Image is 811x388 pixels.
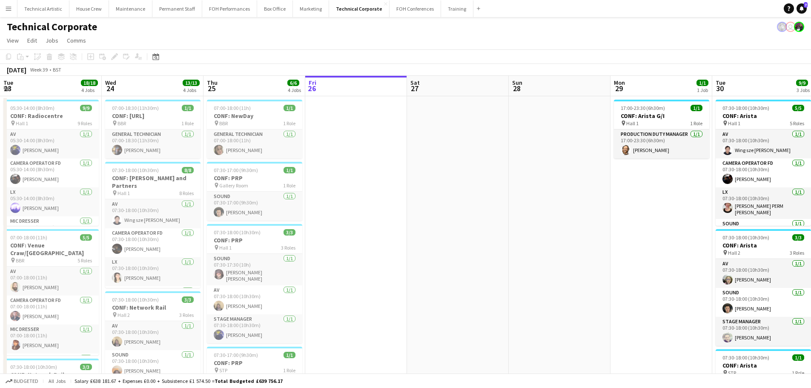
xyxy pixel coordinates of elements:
button: Technical Artistic [17,0,69,17]
span: 1/1 [284,352,295,358]
span: 5/5 [80,234,92,241]
app-card-role: Mic Dresser1/105:30-14:00 (8h30m) [3,216,99,245]
h3: CONF: NewDay [207,112,302,120]
span: Sat [410,79,420,86]
span: 3 Roles [281,244,295,251]
div: [DATE] [7,66,26,74]
app-job-card: 07:00-18:00 (11h)1/1CONF: NewDay BBR1 RoleGeneral Technician1/107:00-18:00 (11h)[PERSON_NAME] [207,100,302,158]
app-card-role: Production Duty Manager1/117:00-23:30 (6h30m)[PERSON_NAME] [614,129,709,158]
div: 07:00-18:00 (11h)5/5CONF: Venue Craw/[GEOGRAPHIC_DATA] BBR5 RolesAV1/107:00-18:00 (11h)[PERSON_NA... [3,229,99,355]
span: 5 Roles [790,120,804,126]
span: 1/1 [792,354,804,361]
h3: CONF: PRP [207,236,302,244]
span: 1 Role [283,120,295,126]
span: 07:30-18:00 (10h30m) [112,167,159,173]
h3: CONF: [URL] [105,112,201,120]
span: 3 Roles [179,312,194,318]
span: Hall 1 [728,120,740,126]
span: 13/13 [183,80,200,86]
div: BST [53,66,61,73]
span: 3/3 [792,234,804,241]
app-job-card: 07:30-18:00 (10h30m)5/5CONF: Arista Hall 15 RolesAV1/107:30-18:00 (10h30m)Wing sze [PERSON_NAME]C... [716,100,811,226]
span: Total Budgeted £639 756.17 [215,378,283,384]
app-card-role: Sound1/107:30-17:00 (9h30m)[PERSON_NAME] [207,192,302,221]
a: Jobs [42,35,62,46]
span: Comms [67,37,86,44]
h3: CONF: Network Rail [3,371,99,379]
button: Box Office [257,0,293,17]
span: BBR [117,120,126,126]
span: Mon [614,79,625,86]
span: 23 [2,83,13,93]
button: Maintenance [109,0,152,17]
span: Hall 2 [117,312,130,318]
h1: Technical Corporate [7,20,97,33]
h3: CONF: Network Rail [105,304,201,311]
span: Hall 1 [626,120,639,126]
span: 1 Role [792,370,804,376]
app-card-role: Camera Operator FD1/107:30-18:00 (10h30m)[PERSON_NAME] [716,158,811,187]
span: 07:00-18:30 (11h30m) [112,105,159,111]
span: 05:30-14:00 (8h30m) [10,105,54,111]
a: View [3,35,22,46]
span: 07:00-18:00 (11h) [10,234,47,241]
div: Salary £638 181.67 + Expenses £0.00 + Subsistence £1 574.50 = [75,378,283,384]
span: 07:30-18:00 (10h30m) [214,229,261,236]
app-card-role: Recording Engineer FD1/1 [3,354,99,385]
app-job-card: 07:30-18:00 (10h30m)8/8CONF: [PERSON_NAME] and Partners Hall 18 RolesAV1/107:30-18:00 (10h30m)Win... [105,162,201,288]
app-card-role: Camera Operator FD1/107:00-18:00 (11h)[PERSON_NAME] [3,296,99,325]
span: 9 Roles [77,120,92,126]
span: Hall 1 [219,244,232,251]
span: All jobs [47,378,67,384]
span: Tue [716,79,725,86]
app-user-avatar: Zubair PERM Dhalla [794,22,804,32]
span: Hall 1 [117,190,130,196]
span: 27 [409,83,420,93]
span: 3/3 [80,364,92,370]
span: 30 [714,83,725,93]
button: House Crew [69,0,109,17]
button: FOH Performances [202,0,257,17]
span: Gallery Room [219,182,248,189]
span: 6/6 [287,80,299,86]
app-card-role: Camera Operator FD1/105:30-14:00 (8h30m)[PERSON_NAME] [3,158,99,187]
button: Training [441,0,473,17]
span: 29 [613,83,625,93]
app-job-card: 07:30-18:00 (10h30m)3/3CONF: Arista Hall 23 RolesAV1/107:30-18:00 (10h30m)[PERSON_NAME]Sound1/107... [716,229,811,346]
a: 7 [797,3,807,14]
span: Hall 2 [728,250,740,256]
app-card-role: Sound1/107:30-18:00 (10h30m)[PERSON_NAME] [105,350,201,379]
span: Budgeted [14,378,38,384]
span: 1 Role [283,182,295,189]
button: Technical Corporate [329,0,390,17]
h3: CONF: Arista [716,241,811,249]
span: 9/9 [796,80,808,86]
h3: CONF: Arista [716,362,811,369]
app-card-role: Camera Operator FD1/107:30-18:00 (10h30m)[PERSON_NAME] [105,228,201,257]
span: Hall 1 [16,120,28,126]
h3: CONF: Venue Craw/[GEOGRAPHIC_DATA] [3,241,99,257]
app-job-card: 17:00-23:30 (6h30m)1/1CONF: Arista G/I Hall 11 RoleProduction Duty Manager1/117:00-23:30 (6h30m)[... [614,100,709,158]
h3: CONF: PRP [207,359,302,367]
span: 9/9 [80,105,92,111]
app-card-role: Recording Engineer FD1/1 [105,286,201,315]
app-card-role: AV1/107:30-18:00 (10h30m)[PERSON_NAME] [716,259,811,288]
span: 07:30-17:00 (9h30m) [214,352,258,358]
app-card-role: AV1/107:30-18:00 (10h30m)Wing sze [PERSON_NAME] [105,199,201,228]
app-job-card: 07:00-18:30 (11h30m)1/1CONF: [URL] BBR1 RoleGeneral Technician1/107:00-18:30 (11h30m)[PERSON_NAME] [105,100,201,158]
button: Permanent Staff [152,0,202,17]
span: STP [219,367,227,374]
span: 5 Roles [77,257,92,264]
span: 8/8 [182,167,194,173]
app-job-card: 07:30-18:00 (10h30m)3/3CONF: PRP Hall 13 RolesSound1/107:30-17:30 (10h)[PERSON_NAME] [PERSON_NAME... [207,224,302,343]
span: 1/1 [182,105,194,111]
span: 1/1 [284,167,295,173]
app-card-role: AV1/107:30-18:00 (10h30m)[PERSON_NAME] [207,285,302,314]
span: 3 Roles [790,250,804,256]
span: 17:00-23:30 (6h30m) [621,105,665,111]
span: 07:30-18:00 (10h30m) [722,234,769,241]
span: 3/3 [182,296,194,303]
